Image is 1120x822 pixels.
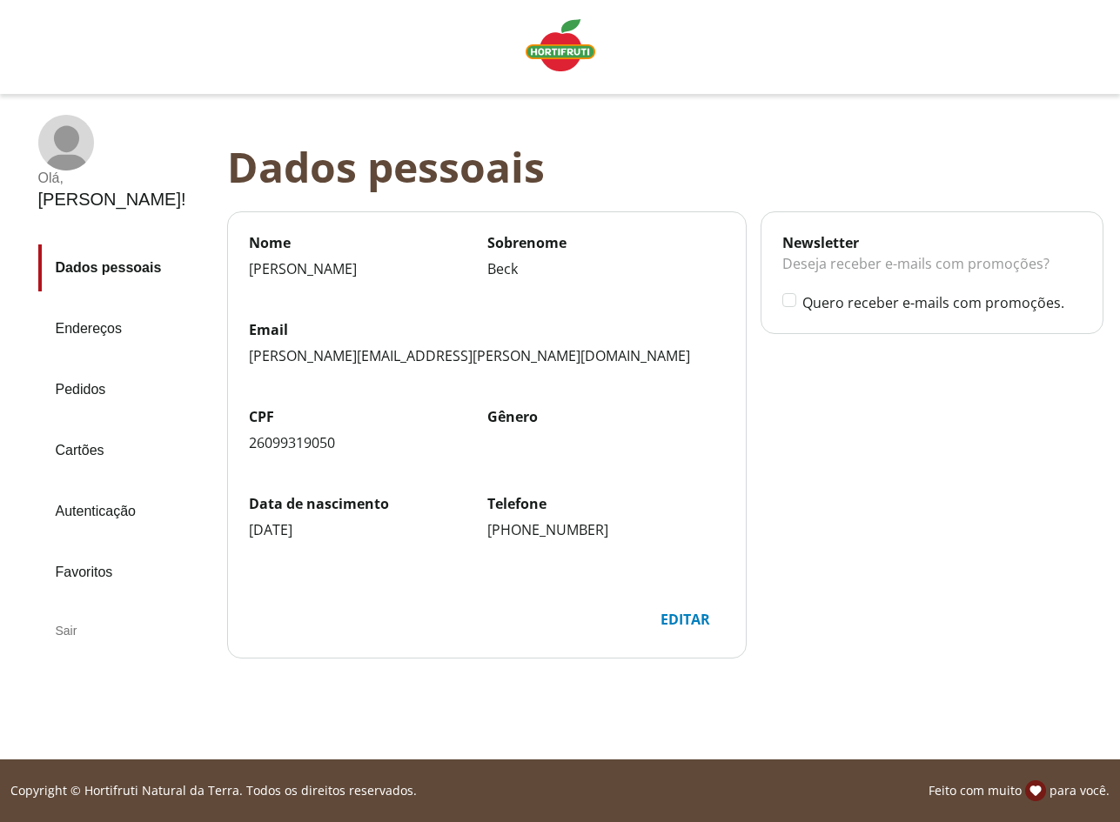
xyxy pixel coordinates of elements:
[487,407,726,426] label: Gênero
[782,233,1081,252] div: Newsletter
[249,320,726,339] label: Email
[929,780,1110,801] p: Feito com muito para você.
[38,549,213,596] a: Favoritos
[38,488,213,535] a: Autenticação
[38,427,213,474] a: Cartões
[38,305,213,352] a: Endereços
[647,603,724,636] div: Editar
[519,12,602,82] a: Logo
[526,19,595,71] img: Logo
[782,252,1081,292] div: Deseja receber e-mails com promoções?
[7,780,1113,801] div: Linha de sessão
[227,143,1117,190] div: Dados pessoais
[1025,780,1046,801] img: amor
[38,366,213,413] a: Pedidos
[249,233,487,252] label: Nome
[487,259,726,278] div: Beck
[38,170,186,186] div: Olá ,
[487,520,726,539] div: [PHONE_NUMBER]
[646,602,725,637] button: Editar
[487,494,726,513] label: Telefone
[249,520,487,539] div: [DATE]
[249,346,726,365] div: [PERSON_NAME][EMAIL_ADDRESS][PERSON_NAME][DOMAIN_NAME]
[249,407,487,426] label: CPF
[802,293,1081,312] label: Quero receber e-mails com promoções.
[10,782,417,799] p: Copyright © Hortifruti Natural da Terra. Todos os direitos reservados.
[38,610,213,652] div: Sair
[38,244,213,291] a: Dados pessoais
[487,233,726,252] label: Sobrenome
[38,190,186,210] div: [PERSON_NAME] !
[249,433,487,452] div: 26099319050
[249,494,487,513] label: Data de nascimento
[249,259,487,278] div: [PERSON_NAME]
